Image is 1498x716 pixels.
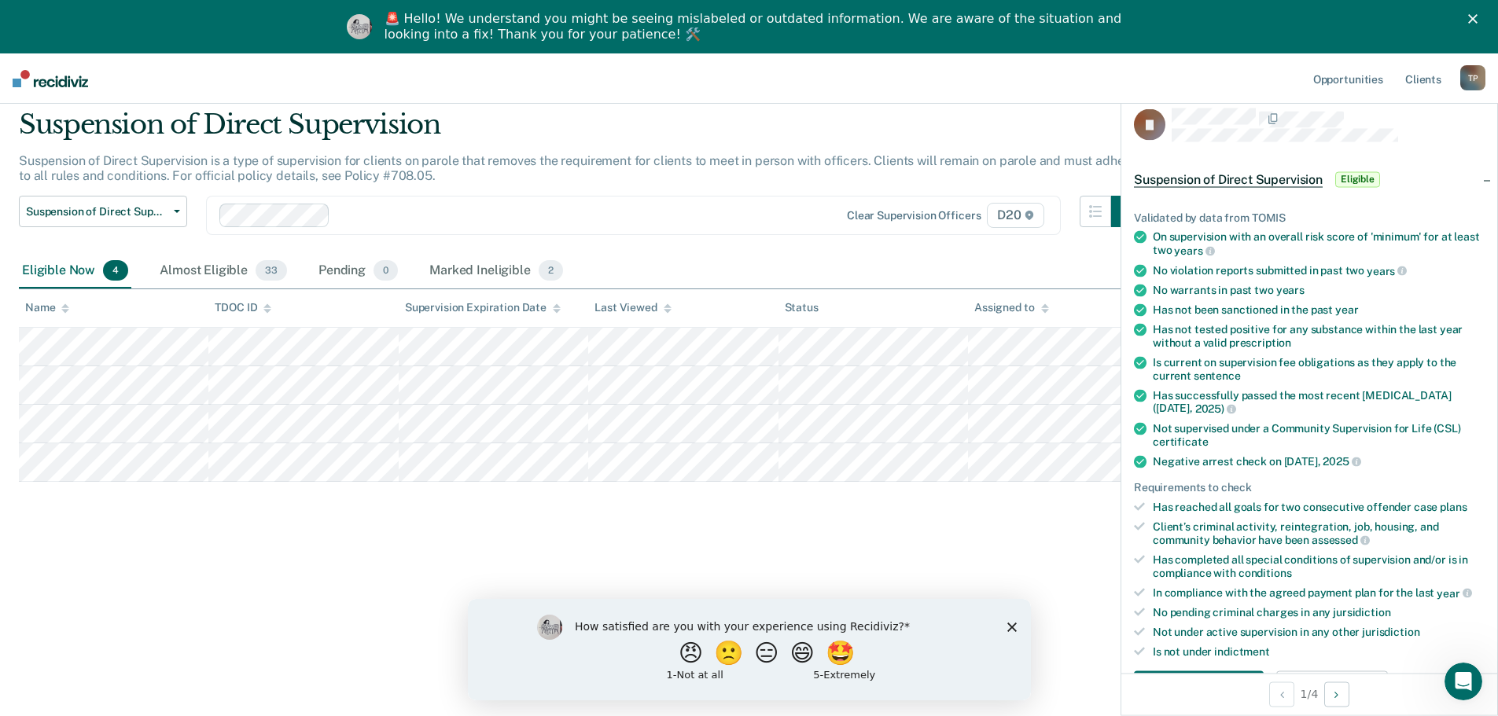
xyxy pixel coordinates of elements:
span: plans [1440,501,1467,513]
span: 2025) [1195,402,1236,415]
div: Eligible Now [19,254,131,288]
div: Suspension of Direct Supervision [19,108,1143,153]
span: sentence [1194,369,1241,381]
iframe: Intercom live chat [1445,663,1482,700]
div: Status [785,301,819,314]
div: Has not tested positive for any substance within the last year without a valid [1153,323,1485,350]
span: 2025 [1323,455,1360,468]
button: Next Opportunity [1324,681,1349,707]
div: Is not under [1153,645,1485,659]
div: Name [25,301,69,314]
div: Suspension of Direct SupervisionEligible [1121,154,1497,204]
a: Navigate to form link [1134,670,1270,702]
div: Last Viewed [594,301,671,314]
button: Update status [1276,670,1387,702]
div: No warrants in past two [1153,284,1485,297]
span: years [1367,264,1407,277]
div: Marked Ineligible [426,254,566,288]
span: indictment [1214,645,1270,658]
span: certificate [1153,435,1208,447]
img: Recidiviz [13,70,88,87]
div: Assigned to [974,301,1048,314]
div: TDOC ID [215,301,271,314]
div: Client’s criminal activity, reintegration, job, housing, and community behavior have been [1153,520,1485,546]
span: conditions [1239,567,1292,579]
span: jursidiction [1333,606,1390,619]
a: Opportunities [1310,53,1386,104]
div: Pending [315,254,401,288]
span: Eligible [1335,171,1380,187]
span: year [1437,586,1471,599]
span: years [1276,284,1305,296]
div: T P [1460,65,1485,90]
div: Has not been sanctioned in the past [1153,303,1485,317]
div: 🚨 Hello! We understand you might be seeing mislabeled or outdated information. We are aware of th... [385,11,1127,42]
div: Requirements to check [1134,481,1485,494]
span: prescription [1229,336,1291,349]
div: Close [1468,14,1484,24]
div: Not supervised under a Community Supervision for Life (CSL) [1153,422,1485,449]
button: Generate paperwork [1134,670,1264,702]
span: Suspension of Direct Supervision [1134,171,1323,187]
span: 4 [103,260,128,281]
div: Has completed all special conditions of supervision and/or is in compliance with [1153,553,1485,580]
div: Has successfully passed the most recent [MEDICAL_DATA] ([DATE], [1153,388,1485,415]
div: Not under active supervision in any other [1153,626,1485,639]
div: On supervision with an overall risk score of 'minimum' for at least two [1153,230,1485,257]
span: D20 [987,203,1043,228]
span: Suspension of Direct Supervision [26,205,167,218]
iframe: Survey by Kim from Recidiviz [468,599,1031,700]
div: Supervision Expiration Date [405,301,561,314]
p: Suspension of Direct Supervision is a type of supervision for clients on parole that removes the ... [19,153,1135,183]
div: Negative arrest check on [DATE], [1153,454,1485,468]
span: assessed [1312,534,1370,546]
div: Validated by data from TOMIS [1134,211,1485,224]
span: year [1335,303,1358,316]
span: years [1174,244,1214,257]
img: Profile image for Kim [347,14,372,39]
button: Previous Opportunity [1269,681,1294,707]
a: Clients [1402,53,1445,104]
span: jurisdiction [1362,626,1419,638]
span: 0 [374,260,398,281]
div: Has reached all goals for two consecutive offender case [1153,501,1485,514]
div: No pending criminal charges in any [1153,606,1485,619]
div: Almost Eligible [156,254,290,288]
div: In compliance with the agreed payment plan for the last [1153,586,1485,600]
div: Clear supervision officers [847,209,981,222]
div: Is current on supervision fee obligations as they apply to the current [1153,356,1485,383]
span: 2 [539,260,563,281]
div: No violation reports submitted in past two [1153,263,1485,277]
span: 33 [256,260,287,281]
div: 1 / 4 [1121,673,1497,714]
